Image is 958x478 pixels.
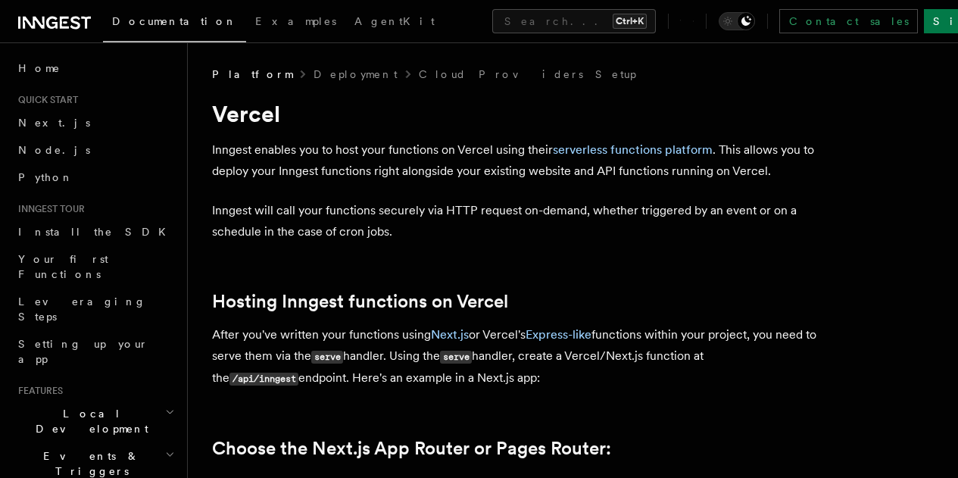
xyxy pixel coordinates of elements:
[12,288,178,330] a: Leveraging Steps
[12,400,178,442] button: Local Development
[18,226,175,238] span: Install the SDK
[12,55,178,82] a: Home
[112,15,237,27] span: Documentation
[719,12,755,30] button: Toggle dark mode
[18,253,108,280] span: Your first Functions
[103,5,246,42] a: Documentation
[212,200,818,242] p: Inngest will call your functions securely via HTTP request on-demand, whether triggered by an eve...
[18,171,73,183] span: Python
[779,9,918,33] a: Contact sales
[12,330,178,373] a: Setting up your app
[526,327,591,342] a: Express-like
[212,324,818,389] p: After you've written your functions using or Vercel's functions within your project, you need to ...
[212,139,818,182] p: Inngest enables you to host your functions on Vercel using their . This allows you to deploy your...
[553,142,713,157] a: serverless functions platform
[212,67,292,82] span: Platform
[18,61,61,76] span: Home
[212,291,508,312] a: Hosting Inngest functions on Vercel
[18,144,90,156] span: Node.js
[18,117,90,129] span: Next.js
[255,15,336,27] span: Examples
[12,94,78,106] span: Quick start
[212,100,818,127] h1: Vercel
[229,373,298,386] code: /api/inngest
[419,67,636,82] a: Cloud Providers Setup
[246,5,345,41] a: Examples
[440,351,472,364] code: serve
[12,136,178,164] a: Node.js
[18,295,146,323] span: Leveraging Steps
[613,14,647,29] kbd: Ctrl+K
[314,67,398,82] a: Deployment
[12,109,178,136] a: Next.js
[354,15,435,27] span: AgentKit
[311,351,343,364] code: serve
[18,338,148,365] span: Setting up your app
[12,218,178,245] a: Install the SDK
[12,245,178,288] a: Your first Functions
[431,327,469,342] a: Next.js
[492,9,656,33] button: Search...Ctrl+K
[212,438,611,459] a: Choose the Next.js App Router or Pages Router:
[345,5,444,41] a: AgentKit
[12,164,178,191] a: Python
[12,203,85,215] span: Inngest tour
[12,385,63,397] span: Features
[12,406,165,436] span: Local Development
